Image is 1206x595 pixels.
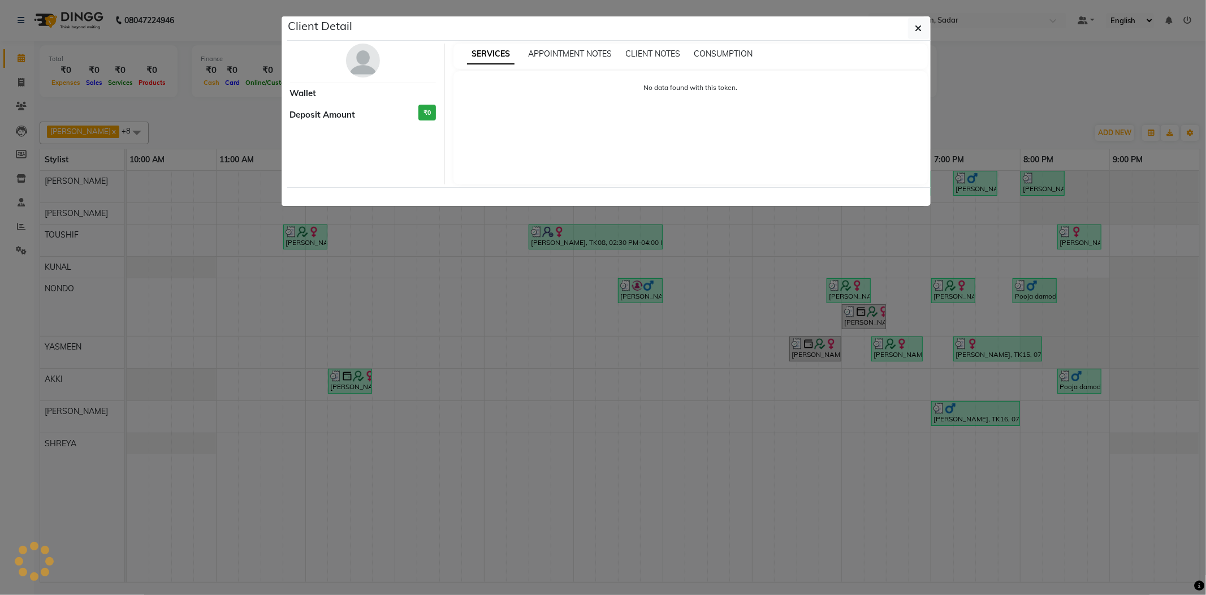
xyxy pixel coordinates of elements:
span: CLIENT NOTES [625,49,680,59]
span: CONSUMPTION [694,49,753,59]
span: Wallet [290,87,317,100]
h3: ₹0 [418,105,436,121]
h5: Client Detail [288,18,353,35]
img: avatar [346,44,380,77]
p: No data found with this token. [465,83,917,93]
span: APPOINTMENT NOTES [528,49,612,59]
span: Deposit Amount [290,109,356,122]
span: SERVICES [467,44,515,64]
